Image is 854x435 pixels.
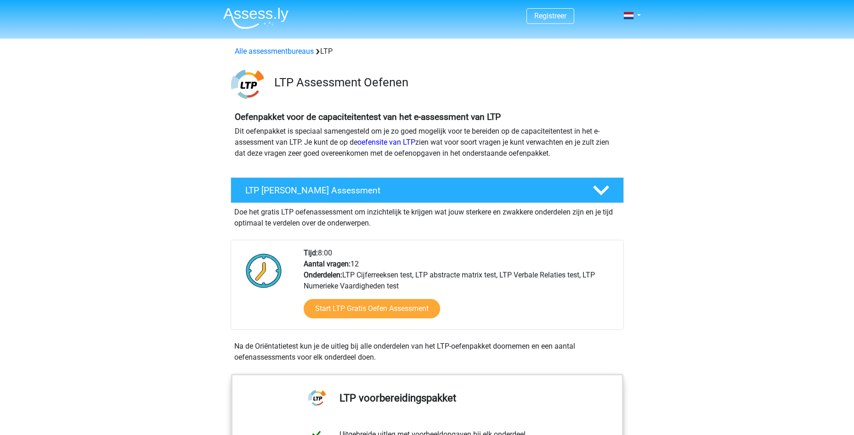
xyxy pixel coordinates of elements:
[357,138,415,147] a: oefensite van LTP
[231,68,264,101] img: ltp.png
[235,112,501,122] b: Oefenpakket voor de capaciteitentest van het e-assessment van LTP
[304,271,342,279] b: Onderdelen:
[534,11,566,20] a: Registreer
[231,46,623,57] div: LTP
[304,260,351,268] b: Aantal vragen:
[227,177,628,203] a: LTP [PERSON_NAME] Assessment
[223,7,288,29] img: Assessly
[304,249,318,257] b: Tijd:
[241,248,287,294] img: Klok
[231,203,624,229] div: Doe het gratis LTP oefenassessment om inzichtelijk te krijgen wat jouw sterkere en zwakkere onder...
[245,185,578,196] h4: LTP [PERSON_NAME] Assessment
[297,248,623,329] div: 8:00 12 LTP Cijferreeksen test, LTP abstracte matrix test, LTP Verbale Relaties test, LTP Numerie...
[235,126,620,159] p: Dit oefenpakket is speciaal samengesteld om je zo goed mogelijk voor te bereiden op de capaciteit...
[231,341,624,363] div: Na de Oriëntatietest kun je de uitleg bij alle onderdelen van het LTP-oefenpakket doornemen en ee...
[235,47,314,56] a: Alle assessmentbureaus
[274,75,616,90] h3: LTP Assessment Oefenen
[304,299,440,318] a: Start LTP Gratis Oefen Assessment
